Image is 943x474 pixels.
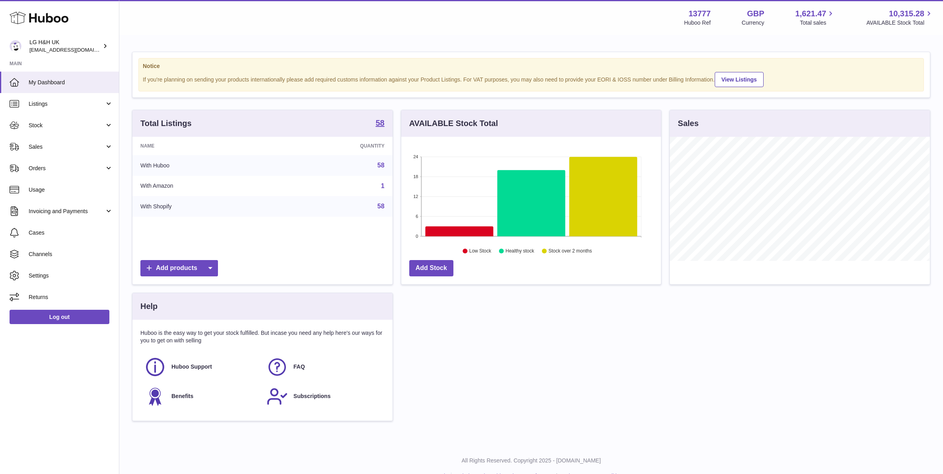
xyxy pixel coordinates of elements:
span: Sales [29,143,105,151]
span: Benefits [171,392,193,400]
text: Stock over 2 months [548,249,592,254]
span: Listings [29,100,105,108]
span: Cases [29,229,113,237]
span: FAQ [294,363,305,371]
span: 10,315.28 [889,8,924,19]
text: 18 [413,174,418,179]
th: Name [132,137,275,155]
span: Stock [29,122,105,129]
div: Huboo Ref [684,19,711,27]
text: 6 [416,214,418,219]
span: Returns [29,293,113,301]
div: LG H&H UK [29,39,101,54]
h3: Help [140,301,157,312]
strong: GBP [747,8,764,19]
text: 12 [413,194,418,199]
h3: Sales [678,118,698,129]
span: Settings [29,272,113,280]
a: FAQ [266,356,381,378]
td: With Shopify [132,196,275,217]
a: 58 [377,162,385,169]
p: All Rights Reserved. Copyright 2025 - [DOMAIN_NAME] [126,457,937,464]
a: Subscriptions [266,386,381,407]
a: 58 [377,203,385,210]
span: [EMAIL_ADDRESS][DOMAIN_NAME] [29,47,117,53]
span: AVAILABLE Stock Total [866,19,933,27]
text: 24 [413,154,418,159]
span: My Dashboard [29,79,113,86]
span: Usage [29,186,113,194]
a: 58 [375,119,384,128]
span: Huboo Support [171,363,212,371]
th: Quantity [275,137,393,155]
a: Benefits [144,386,259,407]
span: Subscriptions [294,392,331,400]
h3: AVAILABLE Stock Total [409,118,498,129]
td: With Huboo [132,155,275,176]
span: Invoicing and Payments [29,208,105,215]
text: Healthy stock [506,249,535,254]
img: veechen@lghnh.co.uk [10,40,21,52]
span: 1,621.47 [795,8,826,19]
a: View Listings [715,72,764,87]
a: Huboo Support [144,356,259,378]
strong: 13777 [688,8,711,19]
div: If you're planning on sending your products internationally please add required customs informati... [143,71,920,87]
a: Add products [140,260,218,276]
strong: Notice [143,62,920,70]
td: With Amazon [132,176,275,196]
text: 0 [416,234,418,239]
text: Low Stock [469,249,492,254]
a: Add Stock [409,260,453,276]
h3: Total Listings [140,118,192,129]
a: 10,315.28 AVAILABLE Stock Total [866,8,933,27]
span: Channels [29,251,113,258]
a: Log out [10,310,109,324]
span: Total sales [800,19,835,27]
a: 1 [381,183,385,189]
span: Orders [29,165,105,172]
p: Huboo is the easy way to get your stock fulfilled. But incase you need any help here's our ways f... [140,329,385,344]
a: 1,621.47 Total sales [795,8,836,27]
strong: 58 [375,119,384,127]
div: Currency [742,19,764,27]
